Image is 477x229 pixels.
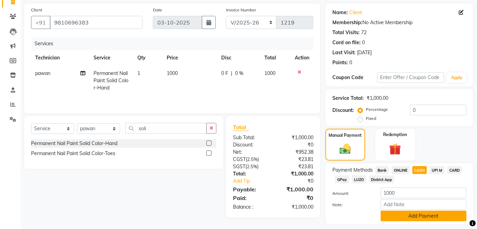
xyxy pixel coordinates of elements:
[349,9,362,16] a: Client
[35,70,50,76] span: pawan
[327,190,376,197] label: Amount:
[336,143,354,156] img: _cash.svg
[367,95,388,102] div: ₹1,000.00
[376,166,389,174] span: Bank
[381,211,467,221] button: Add Payment
[273,203,319,211] div: ₹1,000.00
[327,202,376,208] label: Note:
[332,95,364,102] div: Service Total:
[381,199,467,210] input: Add Note
[392,166,410,174] span: ONLINE
[362,39,365,46] div: 0
[447,166,462,174] span: CARD
[217,50,260,66] th: Disc
[138,70,140,76] span: 1
[153,7,162,13] label: Date
[228,141,273,149] div: Discount:
[235,70,243,77] span: 0 %
[31,150,115,157] div: Permanent Nail Paint Solid Color-Toes
[134,50,163,66] th: Qty
[264,70,275,76] span: 1000
[167,70,178,76] span: 1000
[228,134,273,141] div: Sub Total:
[273,141,319,149] div: ₹0
[94,70,128,91] span: Permanent Nail Paint Solid Color-Hand
[281,178,319,185] div: ₹0
[332,19,362,26] div: Membership:
[221,70,228,77] span: 0 F
[361,29,367,36] div: 72
[366,115,376,122] label: Fixed
[273,156,319,163] div: ₹23.81
[163,50,217,66] th: Price
[291,50,313,66] th: Action
[377,72,445,83] input: Enter Offer / Coupon Code
[332,166,373,174] span: Payment Methods
[247,164,257,169] span: 2.5%
[369,175,395,183] span: District App
[125,123,207,134] input: Search or Scan
[233,156,246,162] span: CGST
[31,16,50,29] button: +91
[273,149,319,156] div: ₹952.38
[332,29,360,36] div: Total Visits:
[31,140,117,147] div: Permanent Nail Paint Solid Color-Hand
[412,166,427,174] span: CASH
[50,16,143,29] input: Search by Name/Mobile/Email/Code
[228,163,273,170] div: ( )
[228,178,281,185] a: Add Tip
[228,203,273,211] div: Balance :
[228,170,273,178] div: Total:
[383,132,407,138] label: Redemption
[247,156,257,162] span: 2.5%
[31,50,89,66] th: Technician
[332,107,354,114] div: Discount:
[332,19,467,26] div: No Active Membership
[228,185,273,193] div: Payable:
[332,39,361,46] div: Card on file:
[260,50,291,66] th: Total
[31,7,42,13] label: Client
[231,70,232,77] span: |
[233,124,249,131] span: Total
[386,142,405,157] img: _gift.svg
[273,134,319,141] div: ₹1,000.00
[335,175,349,183] span: GPay
[226,7,256,13] label: Invoice Number
[381,188,467,198] input: Amount
[329,132,362,139] label: Manual Payment
[273,163,319,170] div: ₹23.81
[332,49,356,56] div: Last Visit:
[332,9,348,16] div: Name:
[332,59,348,66] div: Points:
[357,49,372,56] div: [DATE]
[273,185,319,193] div: ₹1,000.00
[447,73,467,83] button: Apply
[89,50,133,66] th: Service
[32,37,319,50] div: Services
[352,175,366,183] span: LUZO
[228,194,273,202] div: Paid:
[228,149,273,156] div: Net:
[233,163,245,170] span: SGST
[273,194,319,202] div: ₹0
[366,106,388,113] label: Percentage
[349,59,352,66] div: 0
[228,156,273,163] div: ( )
[332,74,377,81] div: Coupon Code
[273,170,319,178] div: ₹1,000.00
[430,166,445,174] span: UPI M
